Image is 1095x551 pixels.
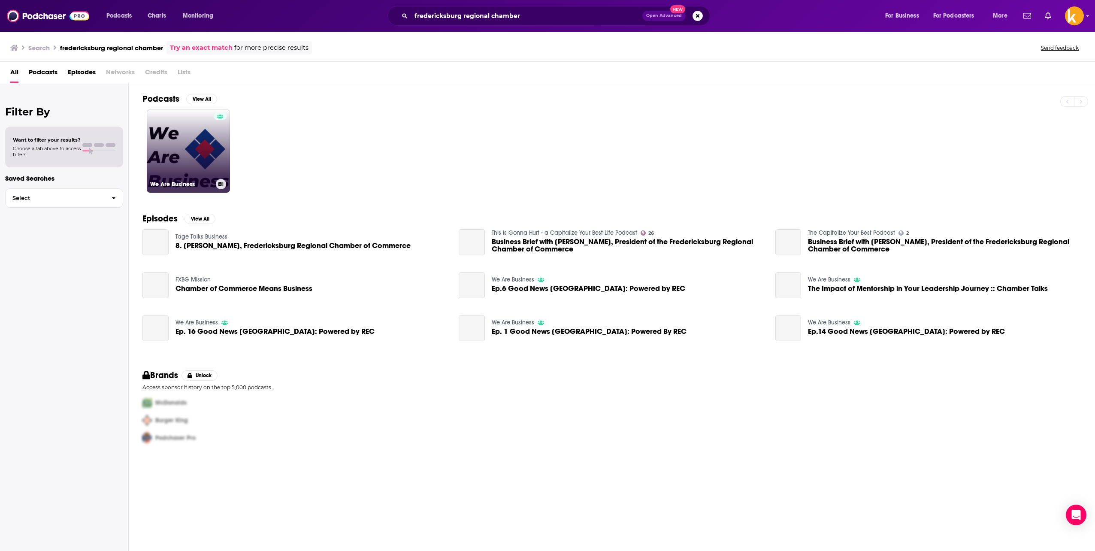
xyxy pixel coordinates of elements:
a: Ep. 1 Good News Fredericksburg: Powered By REC [492,328,687,335]
button: open menu [928,9,987,23]
a: Chamber of Commerce Means Business [175,285,312,292]
span: Credits [145,65,167,83]
a: This Is Gonna Hurt - a Capitalize Your Best Life Podcast [492,229,637,236]
span: 2 [906,231,909,235]
a: 26 [641,230,654,236]
a: Business Brief with Susan Spears, President of the Fredericksburg Regional Chamber of Commerce [459,229,485,255]
img: Podchaser - Follow, Share and Rate Podcasts [7,8,89,24]
span: For Business [885,10,919,22]
a: Ep.14 Good News Fredericksburg: Powered by REC [808,328,1005,335]
span: Podchaser Pro [155,434,196,442]
a: The Capitalize Your Best Podcast [808,229,895,236]
span: Ep. 16 Good News [GEOGRAPHIC_DATA]: Powered by REC [175,328,375,335]
span: 26 [648,231,654,235]
button: open menu [100,9,143,23]
div: Open Intercom Messenger [1066,505,1086,525]
img: User Profile [1065,6,1084,25]
span: Choose a tab above to access filters. [13,145,81,157]
a: Ep.6 Good News Fredericksburg: Powered by REC [492,285,685,292]
span: Networks [106,65,135,83]
span: Want to filter your results? [13,137,81,143]
a: We Are Business [808,276,850,283]
a: 8. Wendy Zelazny, Fredericksburg Regional Chamber of Commerce [142,229,169,255]
a: 8. Wendy Zelazny, Fredericksburg Regional Chamber of Commerce [175,242,411,249]
a: Business Brief with Susan Spears, President of the Fredericksburg Regional Chamber of Commerce [492,238,765,253]
h2: Episodes [142,213,178,224]
h3: We Are Business [150,181,212,188]
span: Ep.14 Good News [GEOGRAPHIC_DATA]: Powered by REC [808,328,1005,335]
a: We Are Business [492,276,534,283]
button: Select [5,188,123,208]
h2: Podcasts [142,94,179,104]
input: Search podcasts, credits, & more... [411,9,642,23]
a: Episodes [68,65,96,83]
h3: Search [28,44,50,52]
a: Ep. 16 Good News Fredericksburg: Powered by REC [142,315,169,341]
span: Select [6,195,105,201]
a: Show notifications dropdown [1020,9,1035,23]
h2: Brands [142,370,178,381]
a: Ep.6 Good News Fredericksburg: Powered by REC [459,272,485,298]
span: 8. [PERSON_NAME], Fredericksburg Regional Chamber of Commerce [175,242,411,249]
button: Unlock [181,370,218,381]
h2: Filter By [5,106,123,118]
div: Search podcasts, credits, & more... [396,6,718,26]
a: We Are Business [147,109,230,193]
p: Access sponsor history on the top 5,000 podcasts. [142,384,1081,391]
span: More [993,10,1007,22]
button: open menu [879,9,930,23]
img: Third Pro Logo [139,429,155,447]
button: View All [185,214,215,224]
span: Business Brief with [PERSON_NAME], President of the Fredericksburg Regional Chamber of Commerce [492,238,765,253]
span: Lists [178,65,191,83]
a: Chamber of Commerce Means Business [142,272,169,298]
span: McDonalds [155,399,187,406]
a: All [10,65,18,83]
button: Open AdvancedNew [642,11,686,21]
a: 2 [898,230,909,236]
span: For Podcasters [933,10,974,22]
button: View All [186,94,217,104]
span: New [670,5,686,13]
a: Tage Talks Business [175,233,227,240]
a: Charts [142,9,171,23]
p: Saved Searches [5,174,123,182]
a: The Impact of Mentorship in Your Leadership Journey :: Chamber Talks [775,272,802,298]
span: Logged in as sshawan [1065,6,1084,25]
span: Business Brief with [PERSON_NAME], President of the Fredericksburg Regional Chamber of Commerce [808,238,1081,253]
a: FXBG Mission [175,276,211,283]
span: Ep. 1 Good News [GEOGRAPHIC_DATA]: Powered By REC [492,328,687,335]
a: PodcastsView All [142,94,217,104]
a: The Impact of Mentorship in Your Leadership Journey :: Chamber Talks [808,285,1048,292]
button: Show profile menu [1065,6,1084,25]
button: open menu [177,9,224,23]
a: We Are Business [492,319,534,326]
a: Ep.14 Good News Fredericksburg: Powered by REC [775,315,802,341]
a: Business Brief with Susan Spears, President of the Fredericksburg Regional Chamber of Commerce [808,238,1081,253]
span: for more precise results [234,43,309,53]
span: Burger King [155,417,188,424]
span: Monitoring [183,10,213,22]
h3: fredericksburg regional chamber [60,44,163,52]
button: open menu [987,9,1018,23]
a: Ep. 16 Good News Fredericksburg: Powered by REC [175,328,375,335]
a: We Are Business [175,319,218,326]
button: Send feedback [1038,44,1081,51]
img: First Pro Logo [139,394,155,412]
a: We Are Business [808,319,850,326]
span: Ep.6 Good News [GEOGRAPHIC_DATA]: Powered by REC [492,285,685,292]
a: EpisodesView All [142,213,215,224]
span: Charts [148,10,166,22]
a: Ep. 1 Good News Fredericksburg: Powered By REC [459,315,485,341]
a: Try an exact match [170,43,233,53]
a: Podcasts [29,65,57,83]
img: Second Pro Logo [139,412,155,429]
a: Show notifications dropdown [1041,9,1055,23]
a: Business Brief with Susan Spears, President of the Fredericksburg Regional Chamber of Commerce [775,229,802,255]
